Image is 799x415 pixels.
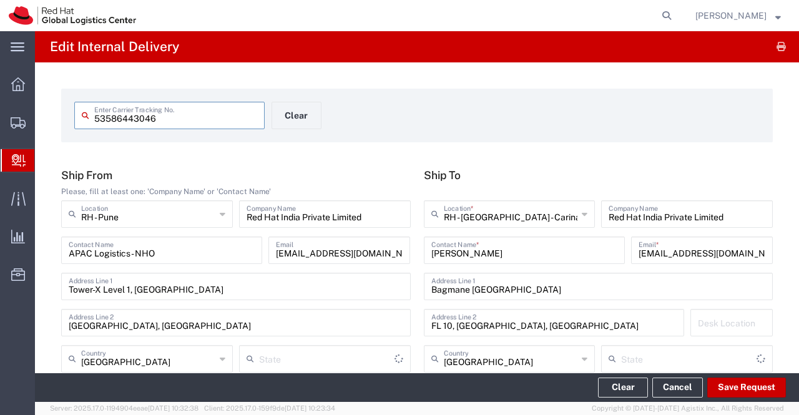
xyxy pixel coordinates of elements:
[695,9,767,22] span: Sumitra Hansdah
[707,378,786,398] button: Save Request
[285,404,335,412] span: [DATE] 10:23:34
[592,403,784,414] span: Copyright © [DATE]-[DATE] Agistix Inc., All Rights Reserved
[50,31,179,62] h4: Edit Internal Delivery
[50,404,199,412] span: Server: 2025.17.0-1194904eeae
[148,404,199,412] span: [DATE] 10:32:38
[61,168,411,182] h5: Ship From
[598,378,648,398] button: Clear
[272,102,321,129] button: Clear
[204,404,335,412] span: Client: 2025.17.0-159f9de
[61,186,411,197] div: Please, fill at least one: 'Company Name' or 'Contact Name'
[424,168,773,182] h5: Ship To
[695,8,782,23] button: [PERSON_NAME]
[652,378,703,398] a: Cancel
[9,6,136,25] img: logo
